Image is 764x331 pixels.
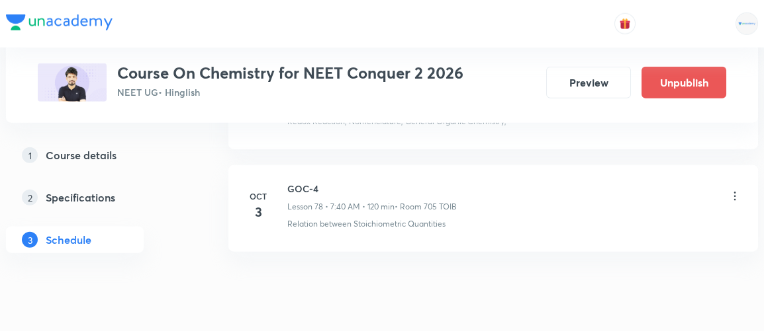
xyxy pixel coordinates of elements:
p: 1 [22,147,38,163]
a: 1Course details [6,142,186,168]
button: Preview [546,67,631,98]
h5: Specifications [46,190,115,205]
button: avatar [614,13,636,34]
a: Company Logo [6,15,113,34]
p: Relation between Stoichiometric Quantities [287,218,446,230]
img: 3E0D8636-ACBA-434D-985E-162076F0AC96_plus.png [38,63,107,102]
button: Unpublish [642,67,726,98]
h5: Course details [46,147,117,163]
h5: Schedule [46,232,91,248]
p: 3 [22,232,38,248]
h6: GOC-4 [287,182,457,196]
h6: Oct [245,190,271,202]
img: Company Logo [6,15,113,30]
a: 2Specifications [6,184,186,211]
h4: 3 [245,202,271,222]
p: 2 [22,190,38,205]
img: Rahul Mishra [736,13,758,35]
h3: Course On Chemistry for NEET Conquer 2 2026 [117,63,463,83]
img: avatar [619,18,631,30]
p: NEET UG • Hinglish [117,85,463,99]
p: • Room 705 TOIB [395,201,457,213]
p: Lesson 78 • 7:40 AM • 120 min [287,201,395,213]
